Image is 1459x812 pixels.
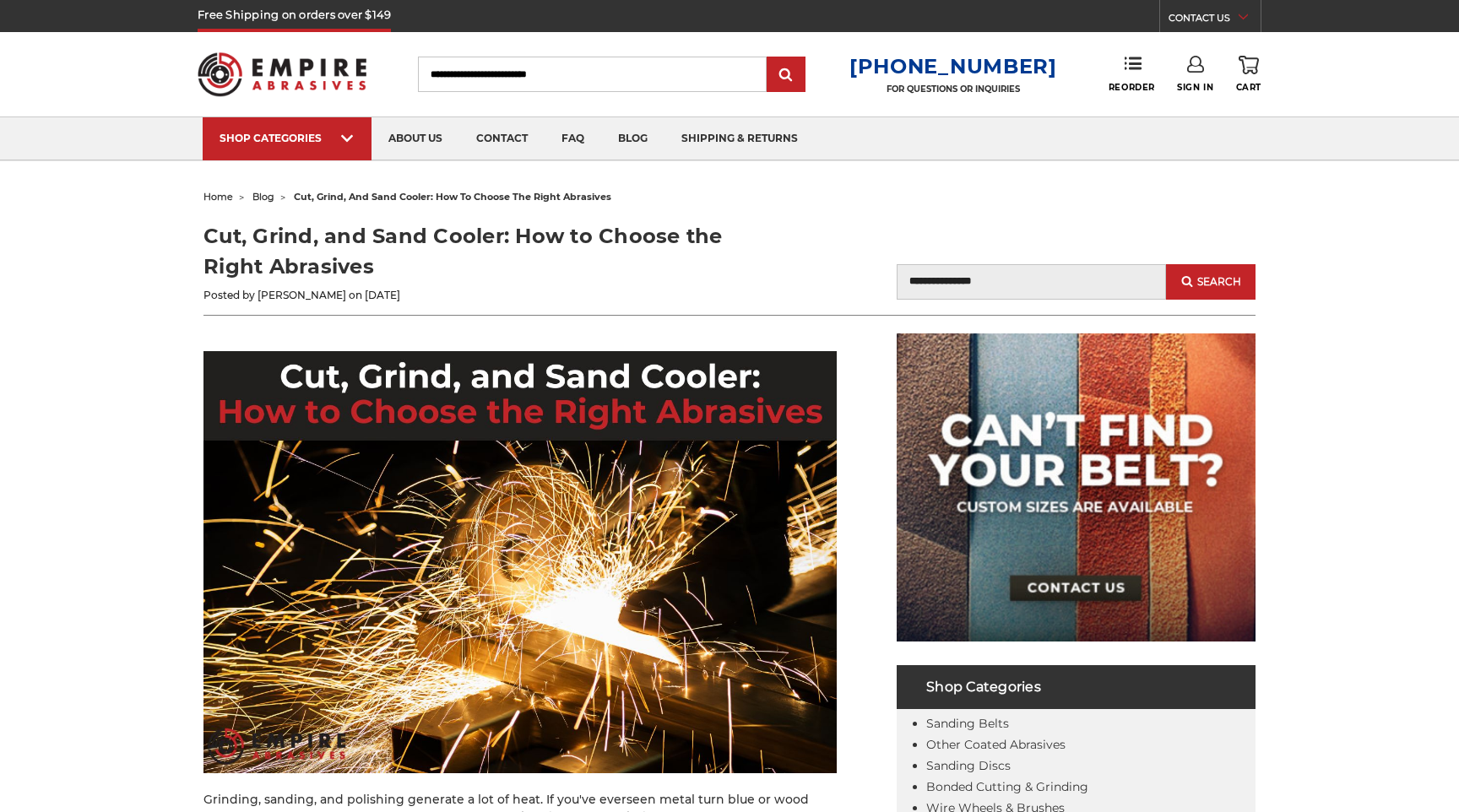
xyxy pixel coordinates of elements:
[1169,8,1261,32] a: CONTACT US
[1109,56,1155,92] a: Reorder
[1197,276,1241,288] span: Search
[459,117,545,160] a: contact
[203,288,729,303] p: Posted by [PERSON_NAME] on [DATE]
[926,758,1011,773] a: Sanding Discs
[849,84,1057,95] p: FOR QUESTIONS OR INQUIRIES
[1109,82,1155,93] span: Reorder
[294,191,611,203] span: cut, grind, and sand cooler: how to choose the right abrasives
[203,351,837,773] img: An abrasive wheel on a power tool cuts into metal, creating a brilliant shower of sparks. The ima...
[849,54,1057,78] a: [PHONE_NUMBER]
[926,779,1088,794] a: Bonded Cutting & Grinding
[601,117,664,160] a: blog
[198,41,366,107] img: Empire Abrasives
[545,117,601,160] a: faq
[897,333,1256,641] img: promo banner for custom belts.
[926,737,1066,752] a: Other Coated Abrasives
[926,716,1009,731] a: Sanding Belts
[203,191,233,203] a: home
[372,117,459,160] a: about us
[203,221,729,282] h1: Cut, Grind, and Sand Cooler: How to Choose the Right Abrasives
[252,191,274,203] a: blog
[664,117,815,160] a: shipping & returns
[897,665,1256,709] h4: Shop Categories
[1236,82,1261,93] span: Cart
[1236,56,1261,93] a: Cart
[1177,82,1213,93] span: Sign In
[220,132,355,144] div: SHOP CATEGORIES
[1166,264,1256,300] button: Search
[769,58,803,92] input: Submit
